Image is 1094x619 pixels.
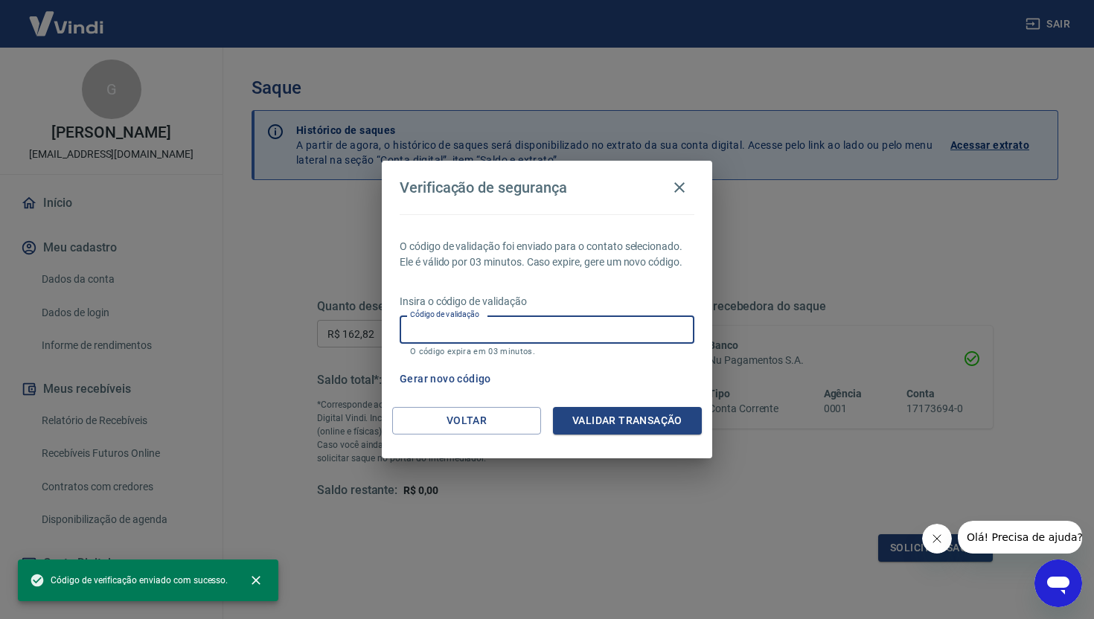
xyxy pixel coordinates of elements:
iframe: Botão para abrir a janela de mensagens [1034,559,1082,607]
button: Voltar [392,407,541,434]
p: O código expira em 03 minutos. [410,347,684,356]
label: Código de validação [410,309,479,320]
p: Insira o código de validação [400,294,694,309]
h4: Verificação de segurança [400,179,567,196]
span: Código de verificação enviado com sucesso. [30,573,228,588]
button: Gerar novo código [394,365,497,393]
button: Validar transação [553,407,702,434]
button: close [240,564,272,597]
p: O código de validação foi enviado para o contato selecionado. Ele é válido por 03 minutos. Caso e... [400,239,694,270]
span: Olá! Precisa de ajuda? [9,10,125,22]
iframe: Mensagem da empresa [958,521,1082,554]
iframe: Fechar mensagem [922,524,952,554]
